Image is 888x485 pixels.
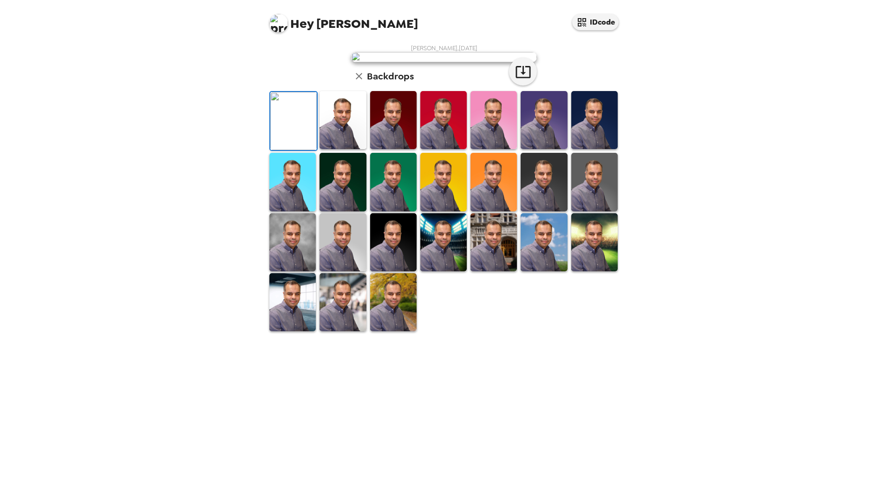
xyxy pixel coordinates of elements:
span: [PERSON_NAME] [269,9,418,30]
span: Hey [290,15,313,32]
h6: Backdrops [367,69,414,84]
img: user [351,52,537,62]
img: profile pic [269,14,288,33]
img: Original [270,92,317,150]
span: [PERSON_NAME] , [DATE] [411,44,477,52]
button: IDcode [572,14,619,30]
